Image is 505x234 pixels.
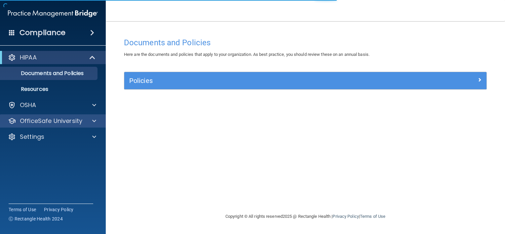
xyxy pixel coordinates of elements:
[20,101,36,109] p: OSHA
[8,117,96,125] a: OfficeSafe University
[8,133,96,141] a: Settings
[20,54,37,61] p: HIPAA
[4,86,95,93] p: Resources
[20,117,82,125] p: OfficeSafe University
[8,101,96,109] a: OSHA
[124,52,369,57] span: Here are the documents and policies that apply to your organization. As best practice, you should...
[20,133,44,141] p: Settings
[129,77,391,84] h5: Policies
[44,206,74,213] a: Privacy Policy
[19,28,65,37] h4: Compliance
[332,214,359,219] a: Privacy Policy
[8,54,96,61] a: HIPAA
[9,206,36,213] a: Terms of Use
[9,215,63,222] span: Ⓒ Rectangle Health 2024
[129,75,482,86] a: Policies
[124,38,487,47] h4: Documents and Policies
[8,7,98,20] img: PMB logo
[185,206,426,227] div: Copyright © All rights reserved 2025 @ Rectangle Health | |
[4,70,95,77] p: Documents and Policies
[360,214,385,219] a: Terms of Use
